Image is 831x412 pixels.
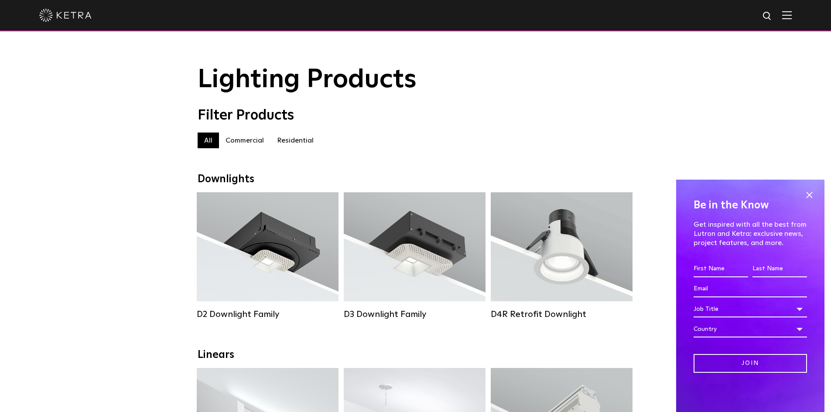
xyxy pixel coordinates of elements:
[197,309,339,320] div: D2 Downlight Family
[198,133,219,148] label: All
[694,354,807,373] input: Join
[198,107,634,124] div: Filter Products
[694,301,807,317] div: Job Title
[782,11,792,19] img: Hamburger%20Nav.svg
[198,349,634,361] div: Linears
[491,192,633,320] a: D4R Retrofit Downlight Lumen Output:800Colors:White / BlackBeam Angles:15° / 25° / 40° / 60°Watta...
[694,321,807,337] div: Country
[39,9,92,22] img: ketra-logo-2019-white
[694,261,748,277] input: First Name
[270,133,320,148] label: Residential
[694,281,807,297] input: Email
[694,197,807,214] h4: Be in the Know
[344,192,486,320] a: D3 Downlight Family Lumen Output:700 / 900 / 1100Colors:White / Black / Silver / Bronze / Paintab...
[198,67,417,93] span: Lighting Products
[198,173,634,186] div: Downlights
[752,261,807,277] input: Last Name
[219,133,270,148] label: Commercial
[491,309,633,320] div: D4R Retrofit Downlight
[197,192,339,320] a: D2 Downlight Family Lumen Output:1200Colors:White / Black / Gloss Black / Silver / Bronze / Silve...
[762,11,773,22] img: search icon
[694,220,807,247] p: Get inspired with all the best from Lutron and Ketra: exclusive news, project features, and more.
[344,309,486,320] div: D3 Downlight Family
